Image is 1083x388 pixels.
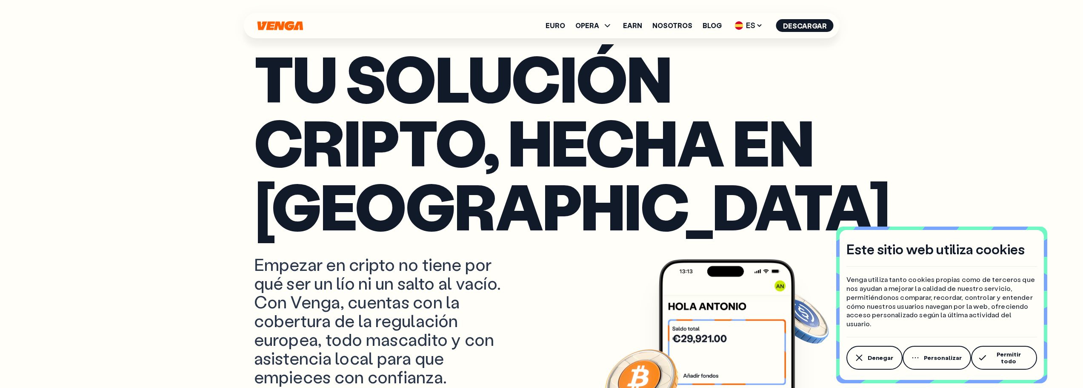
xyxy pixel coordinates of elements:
[546,22,565,29] a: Euro
[254,46,829,238] p: Tu solución cripto, hecha en [GEOGRAPHIC_DATA]
[769,287,831,348] img: USDC coin
[703,22,722,29] a: Blog
[846,275,1037,328] p: Venga utiliza tanto cookies propias como de terceros que nos ayudan a mejorar la calidad de nuest...
[575,20,613,31] span: OPERA
[868,354,893,361] span: Denegar
[735,21,743,30] img: flag-es
[652,22,692,29] a: Nosotros
[575,22,599,29] span: OPERA
[846,240,1025,258] h4: Este sitio web utiliza cookies
[776,19,834,32] button: Descargar
[732,19,766,32] span: ES
[257,21,304,31] svg: Inicio
[846,346,903,370] button: Denegar
[989,351,1028,365] span: Permitir todo
[971,346,1037,370] button: Permitir todo
[623,22,642,29] a: Earn
[903,346,971,370] button: Personalizar
[924,354,962,361] span: Personalizar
